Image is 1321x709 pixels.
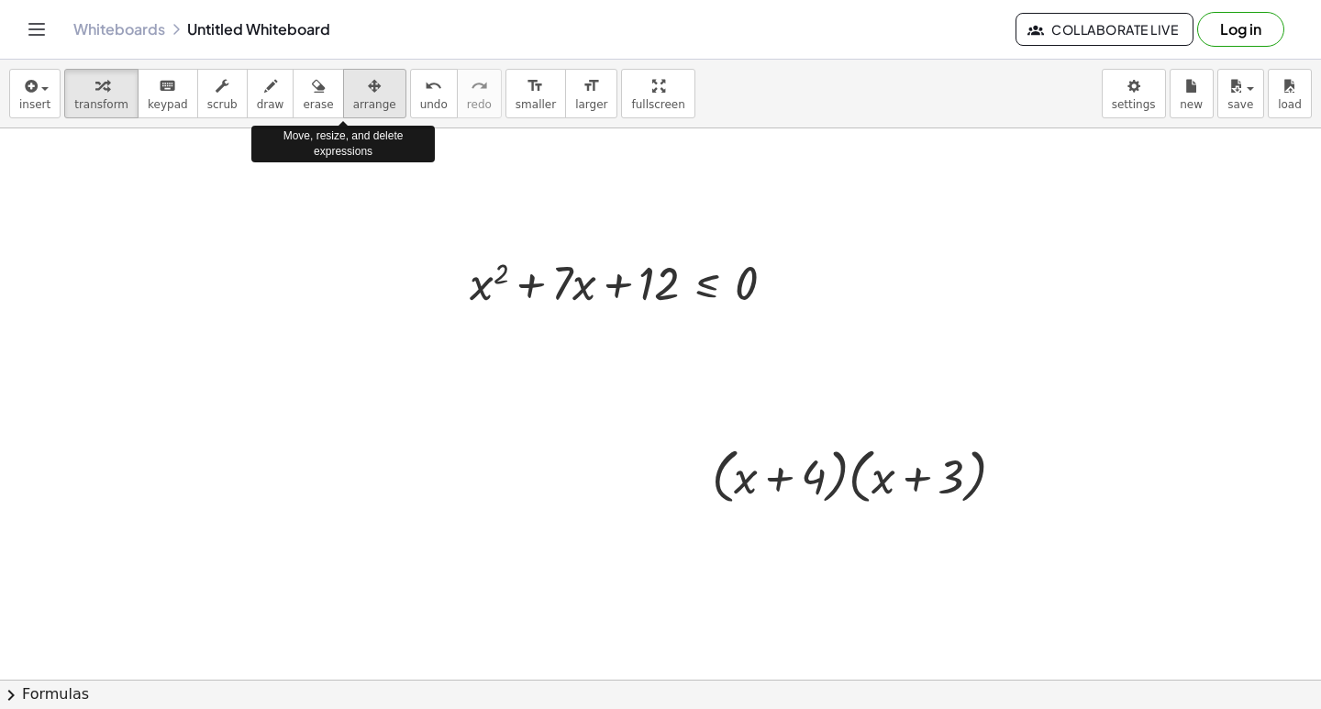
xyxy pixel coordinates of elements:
button: Collaborate Live [1016,13,1193,46]
span: keypad [148,98,188,111]
button: save [1217,69,1264,118]
span: scrub [207,98,238,111]
button: settings [1102,69,1166,118]
i: redo [471,75,488,97]
button: draw [247,69,294,118]
span: new [1180,98,1203,111]
button: Toggle navigation [22,15,51,44]
button: redoredo [457,69,502,118]
i: keyboard [159,75,176,97]
a: Whiteboards [73,20,165,39]
button: arrange [343,69,406,118]
button: scrub [197,69,248,118]
button: undoundo [410,69,458,118]
button: format_sizelarger [565,69,617,118]
i: undo [425,75,442,97]
span: redo [467,98,492,111]
i: format_size [527,75,544,97]
div: Move, resize, and delete expressions [251,126,435,162]
button: insert [9,69,61,118]
span: draw [257,98,284,111]
button: load [1268,69,1312,118]
span: insert [19,98,50,111]
span: smaller [516,98,556,111]
span: transform [74,98,128,111]
button: transform [64,69,139,118]
span: fullscreen [631,98,684,111]
span: arrange [353,98,396,111]
span: larger [575,98,607,111]
span: load [1278,98,1302,111]
button: format_sizesmaller [505,69,566,118]
button: erase [293,69,343,118]
span: Collaborate Live [1031,21,1178,38]
span: settings [1112,98,1156,111]
button: Log in [1197,12,1284,47]
span: save [1227,98,1253,111]
button: new [1170,69,1214,118]
i: format_size [583,75,600,97]
span: undo [420,98,448,111]
button: keyboardkeypad [138,69,198,118]
span: erase [303,98,333,111]
button: fullscreen [621,69,694,118]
